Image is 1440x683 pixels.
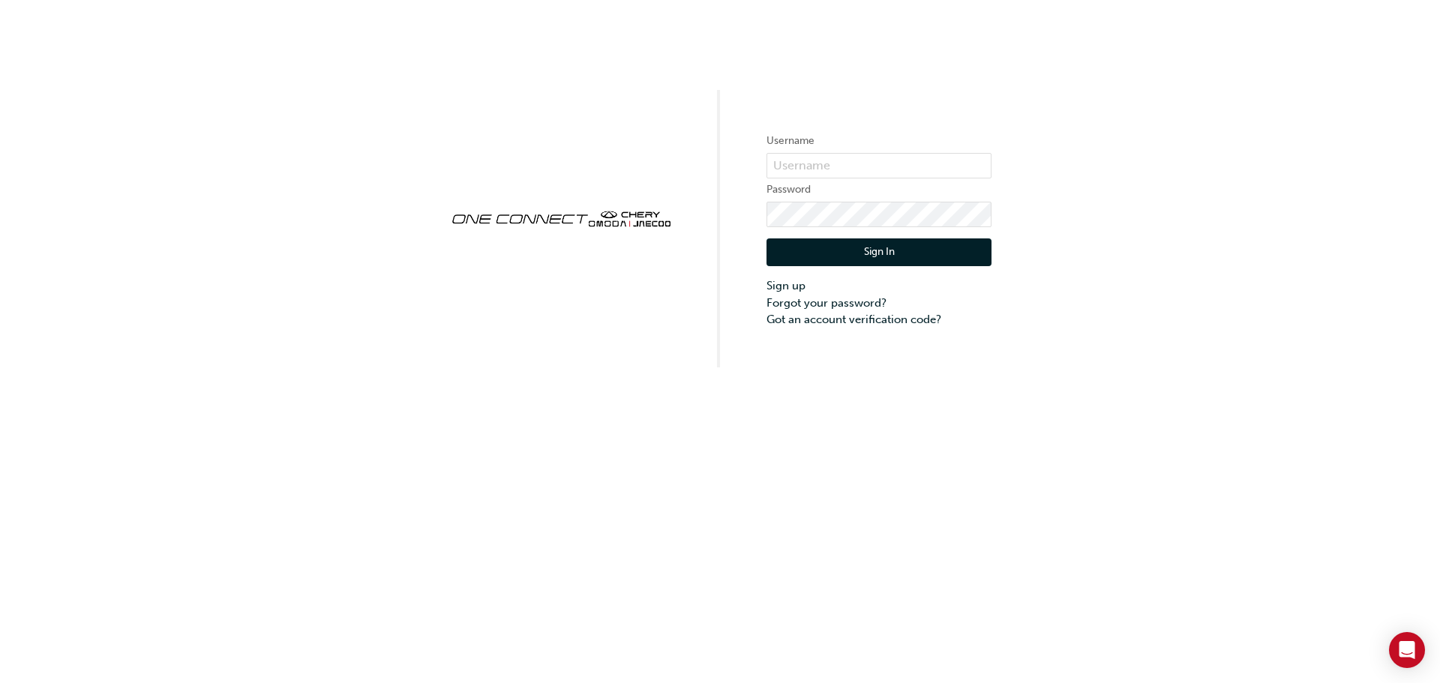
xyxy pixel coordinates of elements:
div: Open Intercom Messenger [1389,632,1425,668]
label: Password [766,181,991,199]
input: Username [766,153,991,178]
a: Got an account verification code? [766,311,991,328]
button: Sign In [766,238,991,267]
a: Forgot your password? [766,295,991,312]
img: oneconnect [448,198,673,237]
a: Sign up [766,277,991,295]
label: Username [766,132,991,150]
